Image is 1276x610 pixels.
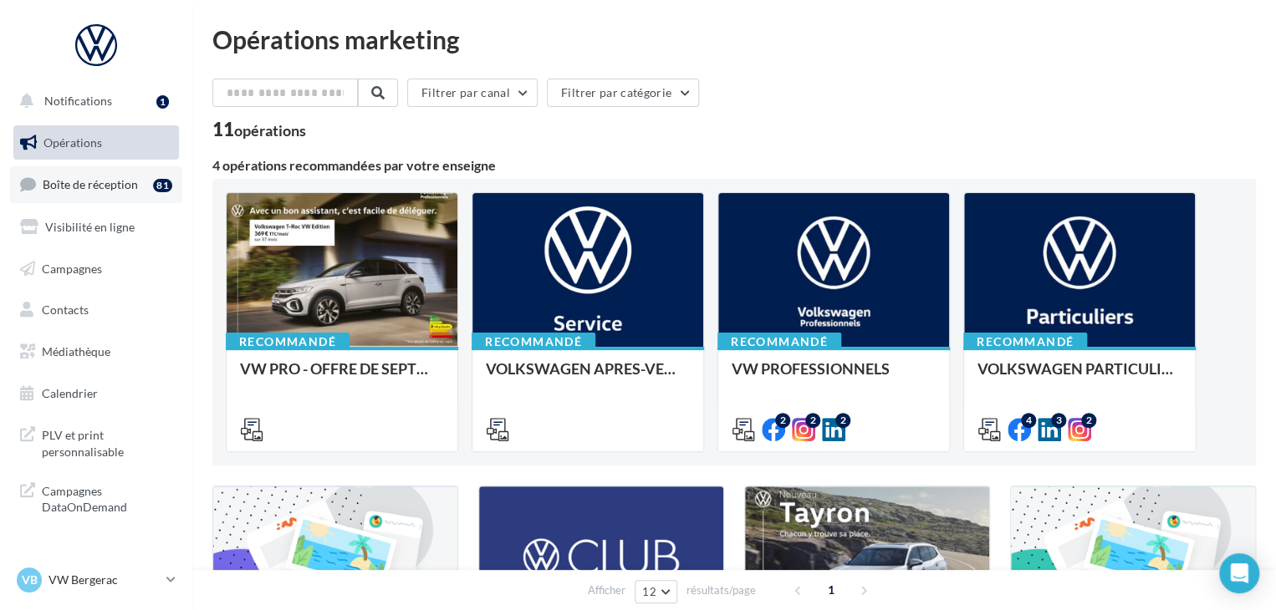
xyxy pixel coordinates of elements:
[407,79,538,107] button: Filtrer par canal
[1051,413,1066,428] div: 3
[226,333,350,351] div: Recommandé
[43,177,138,191] span: Boîte de réception
[977,360,1182,394] div: VOLKSWAGEN PARTICULIER
[775,413,790,428] div: 2
[686,582,756,598] span: résultats/page
[588,582,625,598] span: Afficher
[212,159,1256,172] div: 4 opérations recommandées par votre enseigne
[10,166,182,202] a: Boîte de réception81
[10,84,176,119] button: Notifications 1
[45,220,135,234] span: Visibilité en ligne
[835,413,850,428] div: 2
[805,413,820,428] div: 2
[818,577,845,603] span: 1
[1219,553,1259,593] div: Open Intercom Messenger
[153,179,172,192] div: 81
[732,360,936,394] div: VW PROFESSIONNELS
[642,585,656,598] span: 12
[10,210,182,245] a: Visibilité en ligne
[963,333,1087,351] div: Recommandé
[42,302,89,317] span: Contacts
[43,135,102,150] span: Opérations
[10,292,182,328] a: Contacts
[717,333,841,351] div: Recommandé
[10,252,182,287] a: Campagnes
[10,125,182,160] a: Opérations
[13,564,179,596] a: VB VW Bergerac
[42,344,110,358] span: Médiathèque
[1021,413,1036,428] div: 4
[42,480,172,516] span: Campagnes DataOnDemand
[44,94,112,108] span: Notifications
[42,261,102,275] span: Campagnes
[156,95,169,109] div: 1
[212,27,1256,52] div: Opérations marketing
[10,417,182,466] a: PLV et print personnalisable
[48,572,160,588] p: VW Bergerac
[234,123,306,138] div: opérations
[240,360,444,394] div: VW PRO - OFFRE DE SEPTEMBRE 25
[42,424,172,460] span: PLV et print personnalisable
[10,376,182,411] a: Calendrier
[547,79,699,107] button: Filtrer par catégorie
[486,360,690,394] div: VOLKSWAGEN APRES-VENTE
[42,386,98,400] span: Calendrier
[10,334,182,369] a: Médiathèque
[22,572,38,588] span: VB
[10,473,182,522] a: Campagnes DataOnDemand
[635,580,677,603] button: 12
[212,120,306,139] div: 11
[472,333,595,351] div: Recommandé
[1081,413,1096,428] div: 2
